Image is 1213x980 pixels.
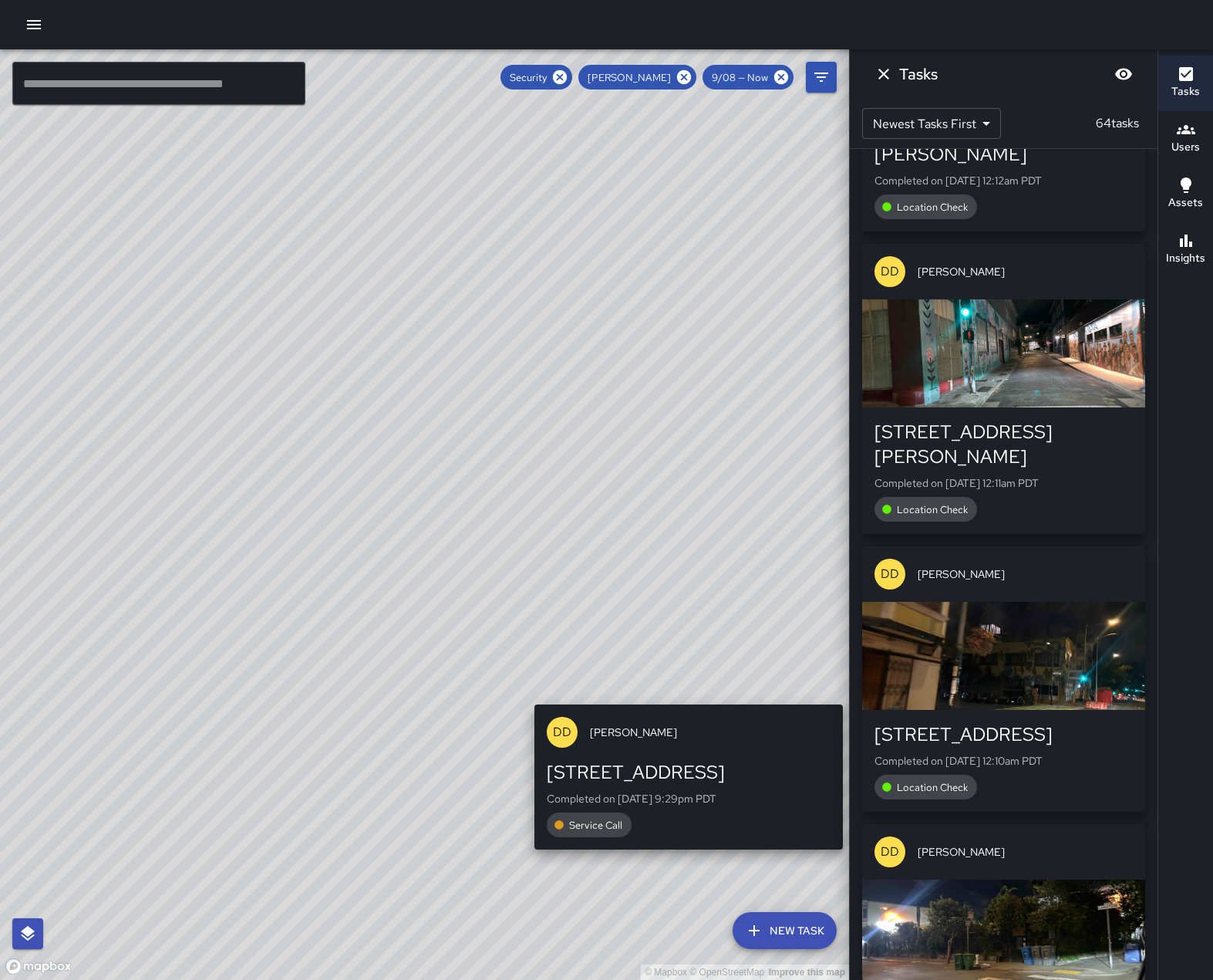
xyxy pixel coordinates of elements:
span: 9/08 — Now [703,71,777,84]
div: [STREET_ADDRESS] [547,760,831,785]
button: DD[PERSON_NAME][STREET_ADDRESS][PERSON_NAME]Completed on [DATE] 12:11am PDTLocation Check [862,244,1145,534]
button: Dismiss [868,59,899,90]
p: DD [881,843,899,861]
div: [PERSON_NAME] [578,65,696,90]
button: DD[PERSON_NAME][STREET_ADDRESS]Completed on [DATE] 12:10am PDTLocation Check [862,546,1145,812]
div: [STREET_ADDRESS] [874,722,1133,747]
span: [PERSON_NAME] [918,844,1133,860]
button: Users [1158,111,1213,167]
div: Newest Tasks First [862,108,1001,139]
h6: Insights [1166,250,1205,267]
span: Security [500,71,556,84]
p: Completed on [DATE] 9:29pm PDT [547,791,831,806]
div: [STREET_ADDRESS][PERSON_NAME] [874,420,1133,469]
div: Security [500,65,572,90]
span: [PERSON_NAME] [918,264,1133,279]
button: DD[PERSON_NAME][STREET_ADDRESS]Completed on [DATE] 9:29pm PDTService Call [534,705,843,850]
button: Filters [806,62,837,93]
span: Location Check [888,201,977,214]
span: [PERSON_NAME] [578,71,680,84]
p: DD [553,723,571,742]
p: Completed on [DATE] 12:11am PDT [874,475,1133,491]
span: [PERSON_NAME] [918,566,1133,582]
h6: Users [1171,139,1200,156]
span: Location Check [888,781,977,794]
span: Location Check [888,503,977,516]
span: Service Call [560,819,632,832]
button: Insights [1158,222,1213,278]
div: 9/08 — Now [703,65,794,90]
button: Blur [1108,59,1139,90]
button: Assets [1158,167,1213,222]
p: 64 tasks [1090,114,1145,133]
h6: Tasks [899,62,938,86]
h6: Assets [1168,194,1203,211]
p: DD [881,262,899,281]
button: Tasks [1158,56,1213,111]
p: Completed on [DATE] 12:10am PDT [874,753,1133,769]
p: Completed on [DATE] 12:12am PDT [874,173,1133,188]
h6: Tasks [1171,83,1200,100]
p: DD [881,565,899,583]
span: [PERSON_NAME] [590,725,831,740]
button: New Task [733,912,837,949]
